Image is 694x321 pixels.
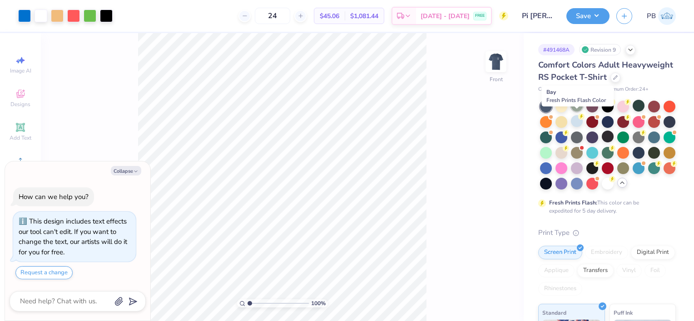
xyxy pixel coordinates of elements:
[614,308,633,317] span: Puff Ink
[579,44,621,55] div: Revision 9
[616,264,642,277] div: Vinyl
[549,199,661,215] div: This color can be expedited for 5 day delivery.
[15,266,73,279] button: Request a change
[647,11,656,21] span: PB
[538,44,575,55] div: # 491468A
[658,7,676,25] img: Peter Bazzini
[647,7,676,25] a: PB
[320,11,339,21] span: $45.06
[546,97,606,104] span: Fresh Prints Flash Color
[111,166,141,175] button: Collapse
[487,53,505,71] img: Front
[10,134,31,141] span: Add Text
[538,246,582,259] div: Screen Print
[549,199,597,206] strong: Fresh Prints Flash:
[631,246,675,259] div: Digital Print
[538,228,676,238] div: Print Type
[541,86,614,107] div: Bay
[585,246,628,259] div: Embroidery
[19,217,127,257] div: This design includes text effects our tool can't edit. If you want to change the text, our artist...
[490,75,503,83] div: Front
[542,308,566,317] span: Standard
[515,7,560,25] input: Untitled Design
[475,13,485,19] span: FREE
[350,11,378,21] span: $1,081.44
[538,86,572,93] span: Comfort Colors
[538,282,582,296] div: Rhinestones
[10,67,31,74] span: Image AI
[538,264,575,277] div: Applique
[603,86,649,93] span: Minimum Order: 24 +
[421,11,470,21] span: [DATE] - [DATE]
[19,192,89,201] div: How can we help you?
[644,264,666,277] div: Foil
[538,59,673,83] span: Comfort Colors Adult Heavyweight RS Pocket T-Shirt
[10,101,30,108] span: Designs
[577,264,614,277] div: Transfers
[311,299,326,307] span: 100 %
[255,8,290,24] input: – –
[566,8,610,24] button: Save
